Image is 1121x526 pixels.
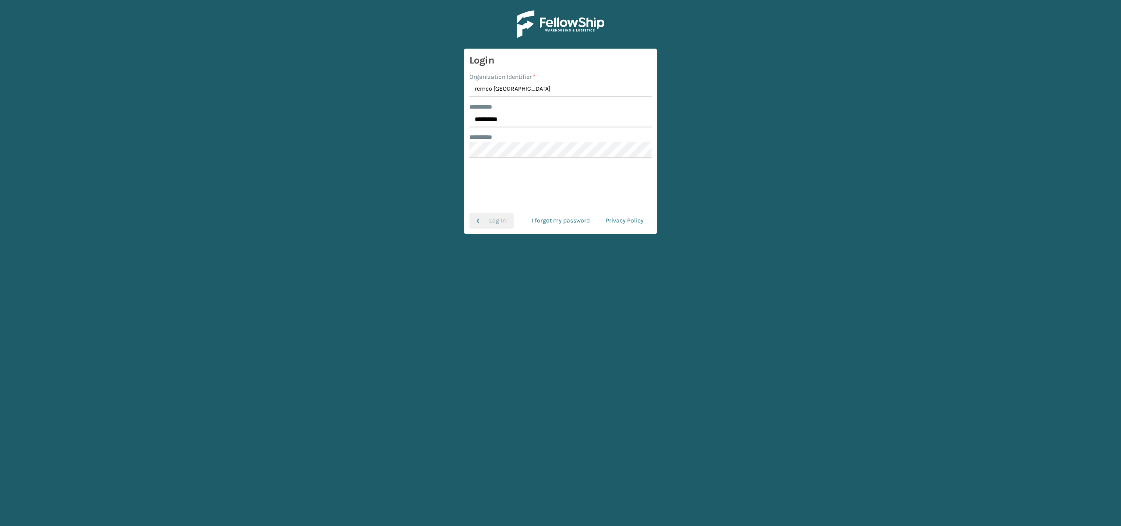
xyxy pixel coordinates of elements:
button: Log In [469,213,514,229]
label: Organization Identifier [469,72,536,81]
iframe: reCAPTCHA [494,168,627,202]
img: Logo [517,11,604,38]
h3: Login [469,54,652,67]
a: I forgot my password [524,213,598,229]
a: Privacy Policy [598,213,652,229]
